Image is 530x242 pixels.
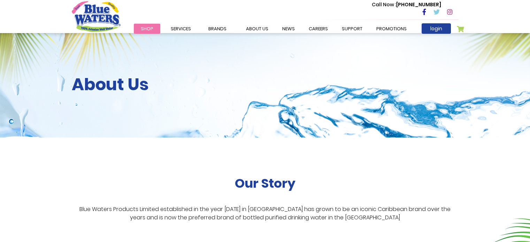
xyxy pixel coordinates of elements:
[422,23,451,34] a: login
[171,25,191,32] span: Services
[335,24,369,34] a: support
[72,75,459,95] h2: About Us
[235,176,295,191] h2: Our Story
[72,1,121,32] a: store logo
[369,24,414,34] a: Promotions
[208,25,226,32] span: Brands
[275,24,302,34] a: News
[239,24,275,34] a: about us
[302,24,335,34] a: careers
[372,1,396,8] span: Call Now :
[141,25,153,32] span: Shop
[72,205,459,222] p: Blue Waters Products Limited established in the year [DATE] in [GEOGRAPHIC_DATA] has grown to be ...
[372,1,441,8] p: [PHONE_NUMBER]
